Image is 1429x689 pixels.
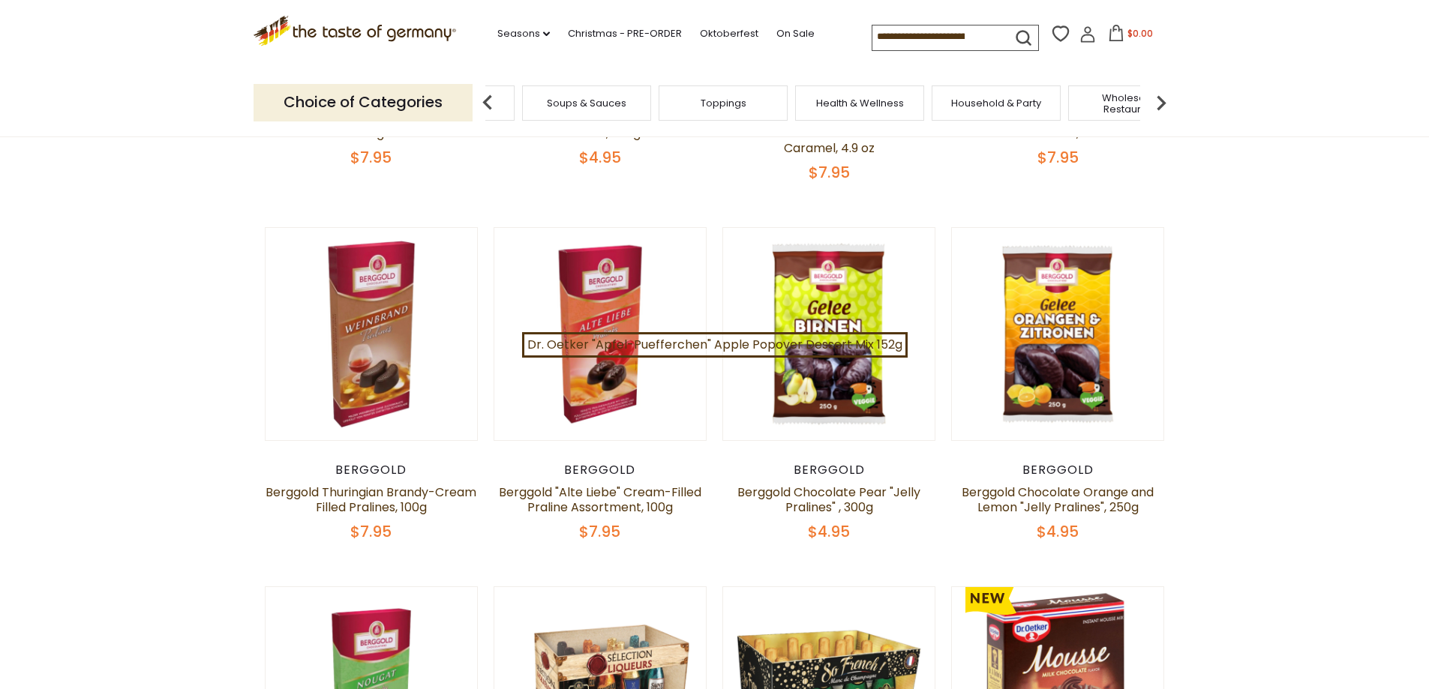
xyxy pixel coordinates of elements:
a: Wholesale & Restaurants [1073,92,1193,115]
a: Christmas - PRE-ORDER [568,25,682,42]
a: Soups & Sauces [547,97,626,109]
a: Berggold Chocolate Pear "Jelly Pralines" , 300g [737,484,920,516]
span: $7.95 [1037,147,1079,168]
div: Berggold [265,463,479,478]
img: Berggold Thuringian Brandy-Cream Filled Pralines, 100g [266,228,478,440]
span: $0.00 [1127,27,1153,40]
span: $7.95 [579,521,620,542]
div: Berggold [951,463,1165,478]
a: Berggold Chocolate Orange and Lemon "Jelly Pralines", 250g [962,484,1154,516]
a: Toppings [701,97,746,109]
p: Choice of Categories [254,84,473,121]
img: Berggold Chocolate Pear "Jelly Pralines" , 300g [723,228,935,440]
span: $7.95 [350,147,392,168]
span: $4.95 [579,147,621,168]
a: Dr. Oetker "Apfel-Puefferchen" Apple Popover Dessert Mix 152g [522,332,908,358]
img: next arrow [1146,88,1176,118]
img: previous arrow [473,88,503,118]
a: Household & Party [951,97,1041,109]
img: Berggold "Alte Liebe" Cream-Filled Praline Assortment, 100g [494,228,707,440]
div: Berggold [494,463,707,478]
a: Health & Wellness [816,97,904,109]
div: Berggold [722,463,936,478]
button: $0.00 [1099,25,1163,47]
span: $7.95 [809,162,850,183]
a: Oktoberfest [700,25,758,42]
a: Berggold "Alte Liebe" Cream-Filled Praline Assortment, 100g [499,484,701,516]
span: $4.95 [1037,521,1079,542]
a: Berggold Thuringian Brandy-Cream Filled Pralines, 100g [266,484,476,516]
span: $4.95 [808,521,850,542]
img: Berggold Chocolate Orange and Lemon "Jelly Pralines", 250g [952,228,1164,440]
a: On Sale [776,25,815,42]
span: $7.95 [350,521,392,542]
a: Seasons [497,25,550,42]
